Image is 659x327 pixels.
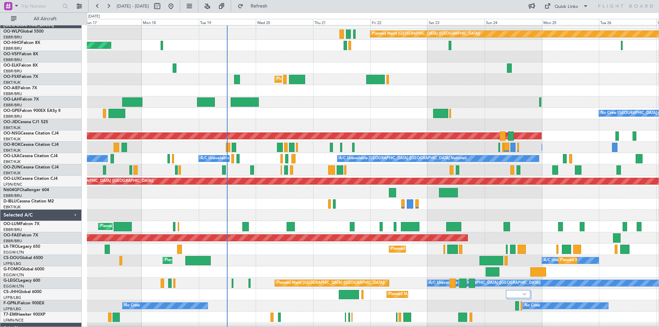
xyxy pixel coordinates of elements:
[3,301,18,305] span: F-GPNJ
[3,261,21,266] a: LFPB/LBG
[3,103,22,108] a: EBBR/BRU
[3,233,19,237] span: OO-FAE
[3,165,21,170] span: OO-ZUN
[234,1,276,12] button: Refresh
[200,153,328,164] div: A/C Unavailable [GEOGRAPHIC_DATA] ([GEOGRAPHIC_DATA] National)
[485,19,542,25] div: Sun 24
[3,295,21,300] a: LFPB/LBG
[3,63,19,68] span: OO-ELK
[277,278,385,288] div: Planned Maint [GEOGRAPHIC_DATA] ([GEOGRAPHIC_DATA])
[3,290,18,294] span: CS-JHH
[3,177,58,181] a: OO-LUXCessna Citation CJ4
[3,290,42,294] a: CS-JHHGlobal 6000
[599,19,656,25] div: Tue 26
[18,16,72,21] span: All Aircraft
[555,3,578,10] div: Quick Links
[3,279,40,283] a: G-LEGCLegacy 600
[3,205,21,210] a: EBKT/KJK
[3,199,54,203] a: D-IBLUCessna Citation M2
[84,19,141,25] div: Sun 17
[3,109,60,113] a: OO-GPEFalcon 900EX EASy II
[524,301,540,311] div: No Crew
[542,19,599,25] div: Mon 25
[3,165,59,170] a: OO-ZUNCessna Citation CJ4
[3,171,21,176] a: EBKT/KJK
[3,137,21,142] a: EBKT/KJK
[3,306,21,312] a: LFPB/LBG
[3,188,49,192] a: N604GFChallenger 604
[21,1,60,11] input: Trip Number
[3,177,20,181] span: OO-LUX
[3,131,21,136] span: OO-NSG
[3,182,22,187] a: LFSN/ENC
[3,222,21,226] span: OO-LUM
[3,256,20,260] span: CS-DOU
[3,97,39,102] a: OO-LAHFalcon 7X
[124,301,140,311] div: No Crew
[3,148,21,153] a: EBKT/KJK
[3,238,22,244] a: EBBR/BRU
[429,278,541,288] div: A/C Unavailable [GEOGRAPHIC_DATA] ([GEOGRAPHIC_DATA])
[3,80,21,85] a: EBKT/KJK
[3,69,22,74] a: EBBR/BRU
[3,284,24,289] a: EGGW/LTN
[3,52,38,56] a: OO-VSFFalcon 8X
[339,153,467,164] div: A/C Unavailable [GEOGRAPHIC_DATA] ([GEOGRAPHIC_DATA] National)
[3,256,43,260] a: CS-DOUGlobal 6500
[3,30,20,34] span: OO-WLP
[372,29,480,39] div: Planned Maint [GEOGRAPHIC_DATA] ([GEOGRAPHIC_DATA])
[3,109,20,113] span: OO-GPE
[3,63,38,68] a: OO-ELKFalcon 8X
[3,41,21,45] span: OO-HHO
[3,233,38,237] a: OO-FAEFalcon 7X
[3,250,24,255] a: EGGW/LTN
[3,114,22,119] a: EBBR/BRU
[3,86,37,90] a: OO-AIEFalcon 7X
[3,227,22,232] a: EBBR/BRU
[541,1,592,12] button: Quick Links
[3,30,44,34] a: OO-WLPGlobal 5500
[199,19,256,25] div: Tue 19
[3,222,39,226] a: OO-LUMFalcon 7X
[141,19,199,25] div: Mon 18
[8,13,74,24] button: All Aircraft
[3,125,21,130] a: EBKT/KJK
[3,57,22,62] a: EBBR/BRU
[3,159,21,164] a: EBKT/KJK
[427,19,485,25] div: Sat 23
[3,313,17,317] span: T7-EMI
[3,120,48,124] a: OO-JIDCessna CJ1 525
[313,19,370,25] div: Thu 21
[3,120,18,124] span: OO-JID
[3,143,59,147] a: OO-ROKCessna Citation CJ4
[3,52,19,56] span: OO-VSF
[3,75,19,79] span: OO-FSX
[165,255,273,266] div: Planned Maint [GEOGRAPHIC_DATA] ([GEOGRAPHIC_DATA])
[391,244,499,254] div: Planned Maint [GEOGRAPHIC_DATA] ([GEOGRAPHIC_DATA])
[3,35,22,40] a: EBBR/BRU
[3,86,18,90] span: OO-AIE
[370,19,428,25] div: Fri 22
[3,301,44,305] a: F-GPNJFalcon 900EX
[3,313,45,317] a: T7-EMIHawker 900XP
[3,75,38,79] a: OO-FSXFalcon 7X
[3,154,58,158] a: OO-LXACessna Citation CJ4
[3,193,22,198] a: EBBR/BRU
[3,143,21,147] span: OO-ROK
[3,154,20,158] span: OO-LXA
[3,279,18,283] span: G-LEGC
[45,176,153,186] div: Planned Maint [GEOGRAPHIC_DATA] ([GEOGRAPHIC_DATA])
[256,19,313,25] div: Wed 20
[88,14,100,20] div: [DATE]
[100,221,224,232] div: Planned Maint [GEOGRAPHIC_DATA] ([GEOGRAPHIC_DATA] National)
[245,4,274,9] span: Refresh
[3,131,59,136] a: OO-NSGCessna Citation CJ4
[389,289,497,300] div: Planned Maint [GEOGRAPHIC_DATA] ([GEOGRAPHIC_DATA])
[3,199,17,203] span: D-IBLU
[3,91,22,96] a: EBBR/BRU
[3,318,24,323] a: LFMN/NCE
[3,267,21,271] span: G-FOMO
[3,245,40,249] a: LX-TROLegacy 650
[544,255,572,266] div: A/C Unavailable
[3,97,20,102] span: OO-LAH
